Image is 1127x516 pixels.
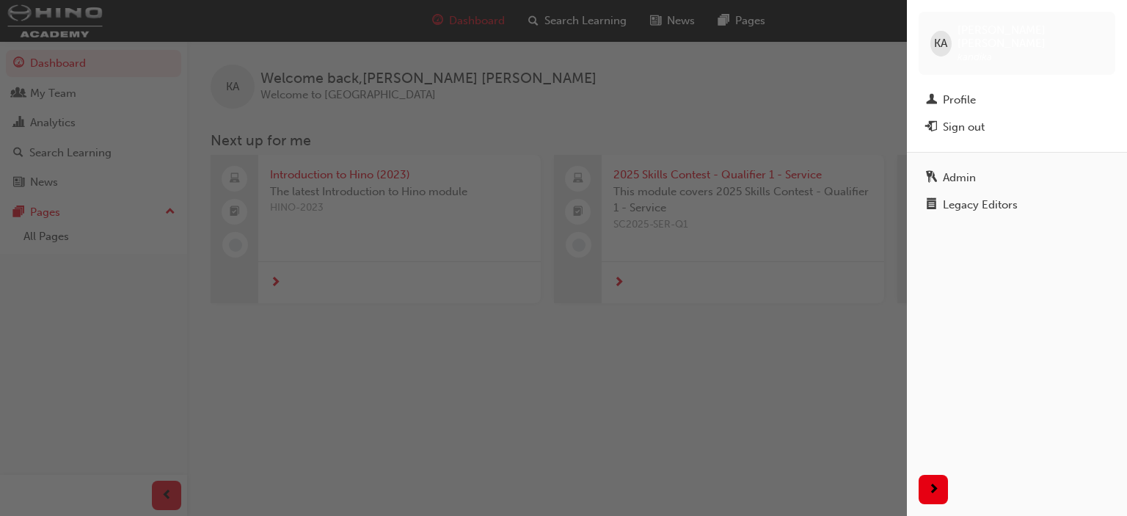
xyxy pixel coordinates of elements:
[926,172,937,185] span: keys-icon
[943,170,976,186] div: Admin
[926,94,937,107] span: man-icon
[958,51,992,63] span: kandika
[943,92,976,109] div: Profile
[934,35,947,52] span: KA
[943,119,985,136] div: Sign out
[926,199,937,212] span: notepad-icon
[919,164,1115,192] a: Admin
[958,23,1104,50] span: [PERSON_NAME] [PERSON_NAME]
[928,481,939,499] span: next-icon
[926,121,937,134] span: exit-icon
[919,192,1115,219] a: Legacy Editors
[919,87,1115,114] a: Profile
[943,197,1018,214] div: Legacy Editors
[919,114,1115,141] button: Sign out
